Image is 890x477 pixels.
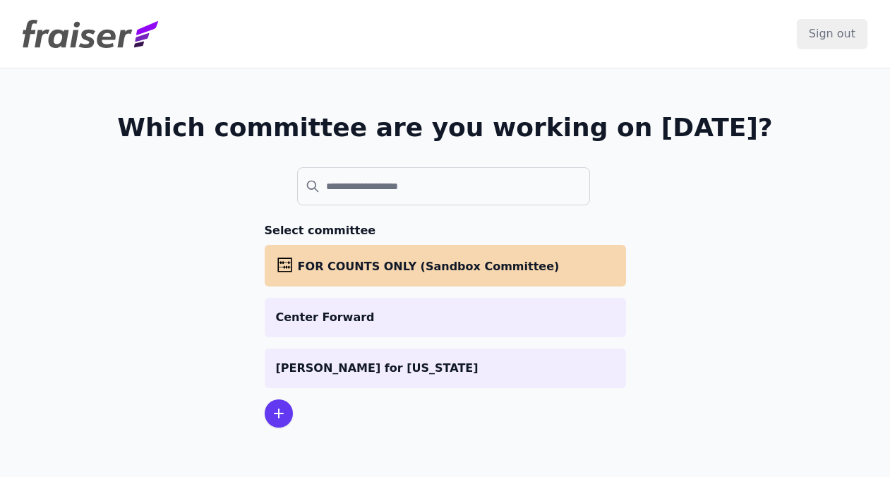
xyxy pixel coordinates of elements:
[276,360,615,377] p: [PERSON_NAME] for [US_STATE]
[265,245,626,286] a: FOR COUNTS ONLY (Sandbox Committee)
[23,20,158,48] img: Fraiser Logo
[117,114,773,142] h1: Which committee are you working on [DATE]?
[276,309,615,326] p: Center Forward
[797,19,867,49] input: Sign out
[298,260,560,273] span: FOR COUNTS ONLY (Sandbox Committee)
[265,222,626,239] h3: Select committee
[265,298,626,337] a: Center Forward
[265,349,626,388] a: [PERSON_NAME] for [US_STATE]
